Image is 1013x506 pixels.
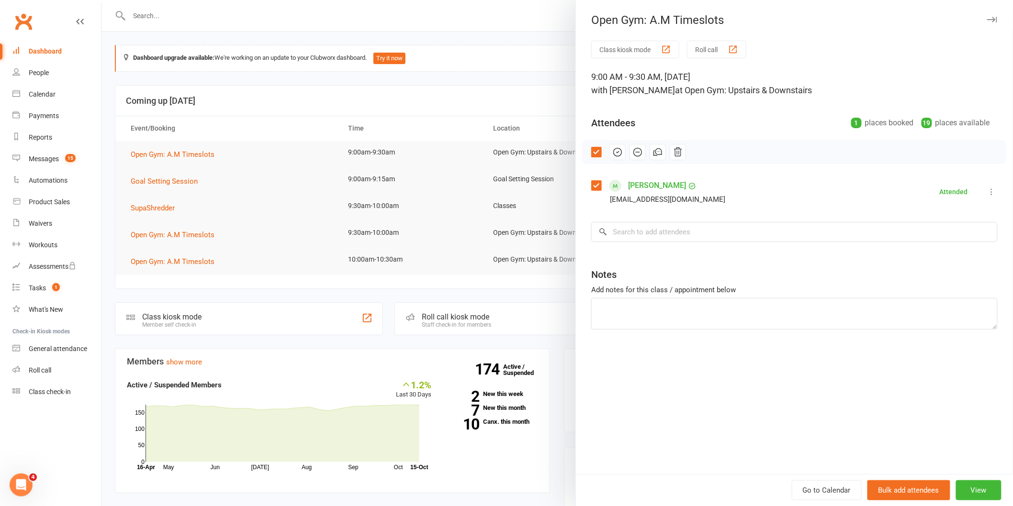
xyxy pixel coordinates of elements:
button: View [956,480,1002,500]
input: Search to add attendees [591,222,998,242]
a: Assessments [12,256,101,277]
a: Automations [12,170,101,191]
div: 1 [851,118,862,128]
div: Open Gym: A.M Timeslots [576,13,1013,27]
a: Workouts [12,234,101,256]
a: [PERSON_NAME] [628,178,686,193]
div: Notes [591,268,617,281]
span: 1 [52,283,60,291]
div: Assessments [29,263,76,270]
a: Class kiosk mode [12,381,101,403]
div: Add notes for this class / appointment below [591,284,998,296]
div: Reports [29,133,52,141]
div: Dashboard [29,47,62,55]
div: Attended [940,188,968,195]
a: Roll call [12,360,101,381]
div: What's New [29,306,63,313]
div: Messages [29,155,59,163]
button: Roll call [687,41,746,58]
div: Tasks [29,284,46,292]
iframe: Intercom live chat [10,473,33,496]
div: Roll call [29,366,51,374]
a: Calendar [12,84,101,105]
a: Clubworx [11,10,35,33]
a: People [12,62,101,84]
a: Payments [12,105,101,127]
div: 19 [922,118,932,128]
div: [EMAIL_ADDRESS][DOMAIN_NAME] [610,193,725,206]
a: General attendance kiosk mode [12,338,101,360]
span: 15 [65,154,76,162]
button: Class kiosk mode [591,41,679,58]
div: Calendar [29,90,56,98]
a: Messages 15 [12,148,101,170]
div: Class check-in [29,388,71,396]
div: places available [922,116,990,130]
div: Payments [29,112,59,120]
div: 9:00 AM - 9:30 AM, [DATE] [591,70,998,97]
a: What's New [12,299,101,320]
a: Go to Calendar [792,480,862,500]
span: with [PERSON_NAME] [591,85,675,95]
div: Product Sales [29,198,70,206]
div: places booked [851,116,914,130]
a: Tasks 1 [12,277,101,299]
a: Dashboard [12,41,101,62]
a: Reports [12,127,101,148]
a: Waivers [12,213,101,234]
div: Waivers [29,220,52,227]
div: Attendees [591,116,635,130]
div: Automations [29,176,68,184]
div: General attendance [29,345,87,352]
button: Bulk add attendees [867,480,950,500]
span: 4 [29,473,37,481]
a: Product Sales [12,191,101,213]
div: Workouts [29,241,57,249]
div: People [29,69,49,77]
span: at Open Gym: Upstairs & Downstairs [675,85,812,95]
